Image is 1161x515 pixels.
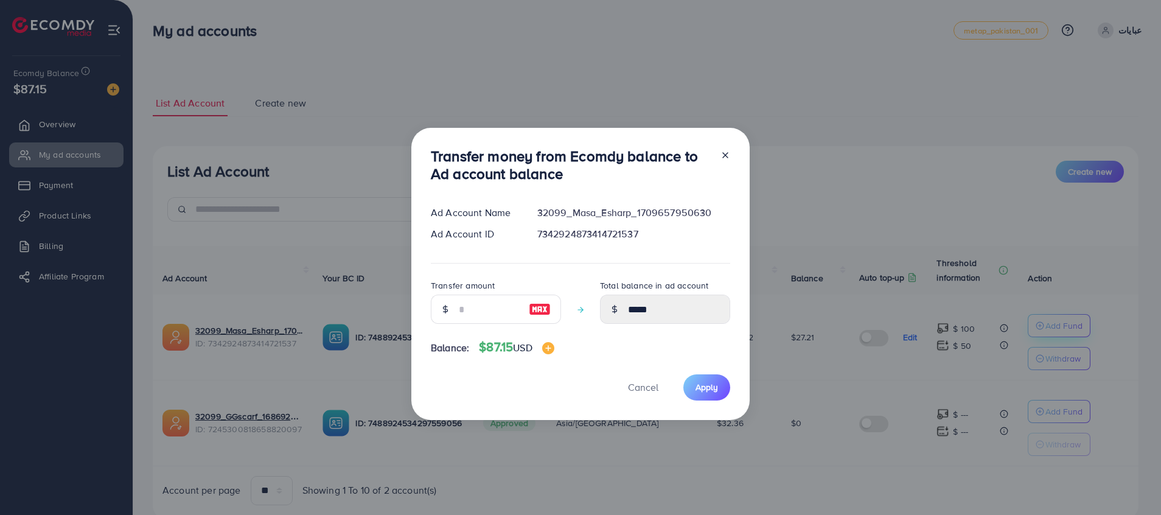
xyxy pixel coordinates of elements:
[431,147,711,183] h3: Transfer money from Ecomdy balance to Ad account balance
[628,380,658,394] span: Cancel
[542,342,554,354] img: image
[696,381,718,393] span: Apply
[600,279,708,292] label: Total balance in ad account
[683,374,730,401] button: Apply
[613,374,674,401] button: Cancel
[528,227,740,241] div: 7342924873414721537
[431,341,469,355] span: Balance:
[528,206,740,220] div: 32099_Masa_Esharp_1709657950630
[1109,460,1152,506] iframe: Chat
[513,341,532,354] span: USD
[421,206,528,220] div: Ad Account Name
[421,227,528,241] div: Ad Account ID
[529,302,551,317] img: image
[479,340,554,355] h4: $87.15
[431,279,495,292] label: Transfer amount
